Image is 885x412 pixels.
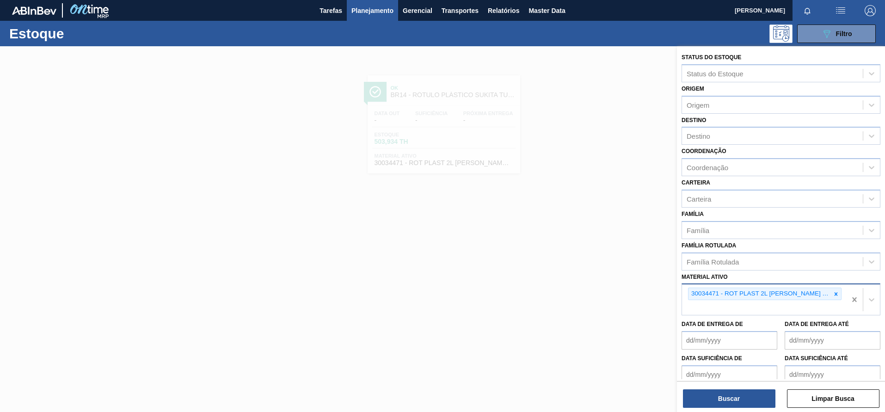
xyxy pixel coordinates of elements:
span: Tarefas [320,5,342,16]
div: Família [687,226,709,234]
div: Destino [687,132,710,140]
div: 30034471 - ROT PLAST 2L [PERSON_NAME] TUBAINA NIV25 [688,288,831,300]
label: Data de Entrega de [682,321,743,327]
div: Família Rotulada [687,258,739,265]
label: Coordenação [682,148,726,154]
button: Filtro [797,25,876,43]
label: Destino [682,117,706,123]
label: Origem [682,86,704,92]
label: Data de Entrega até [785,321,849,327]
img: userActions [835,5,846,16]
img: Logout [865,5,876,16]
span: Gerencial [403,5,432,16]
label: Carteira [682,179,710,186]
span: Transportes [442,5,479,16]
input: dd/mm/yyyy [785,331,880,350]
label: Status do Estoque [682,54,741,61]
button: Notificações [793,4,822,17]
label: Data suficiência até [785,355,848,362]
input: dd/mm/yyyy [682,365,777,384]
span: Master Data [529,5,565,16]
div: Carteira [687,195,711,203]
input: dd/mm/yyyy [682,331,777,350]
div: Status do Estoque [687,69,744,77]
input: dd/mm/yyyy [785,365,880,384]
div: Coordenação [687,164,728,172]
span: Planejamento [351,5,393,16]
label: Material ativo [682,274,728,280]
div: Origem [687,101,709,109]
label: Família [682,211,704,217]
label: Data suficiência de [682,355,742,362]
div: Pogramando: nenhum usuário selecionado [769,25,793,43]
h1: Estoque [9,28,147,39]
img: TNhmsLtSVTkK8tSr43FrP2fwEKptu5GPRR3wAAAABJRU5ErkJggg== [12,6,56,15]
label: Família Rotulada [682,242,736,249]
span: Relatórios [488,5,519,16]
span: Filtro [836,30,852,37]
